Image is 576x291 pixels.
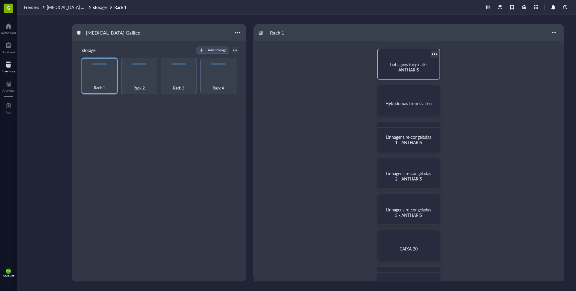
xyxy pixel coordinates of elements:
a: Inventory [2,60,15,73]
div: [MEDICAL_DATA] Galileo [83,28,143,38]
a: Dashboard [1,21,16,35]
span: G [7,4,10,11]
span: Linhagens re-congeladas 1 - ANTHARIS [386,134,432,145]
div: Notebook [1,50,15,54]
span: [MEDICAL_DATA] Galileo [47,4,93,10]
a: Analytics [2,79,14,92]
div: Add [6,111,11,114]
a: Freezers [24,5,46,10]
span: Rack 4 [213,85,224,91]
span: Freezers [24,4,39,10]
div: Rack 1 [267,28,303,38]
div: storage [79,46,115,54]
span: Linhagens re-congeladas 3 - ANTHARIS [386,207,432,218]
a: storageRack 1 [93,5,128,10]
span: Hybridomas from Galileo [385,100,432,106]
div: Inventory [2,69,15,73]
div: Dashboard [1,31,16,35]
div: Add storage [208,47,226,53]
span: Rack 3 [173,85,184,91]
span: Rack 2 [133,85,145,91]
span: CAIXA 20 [400,246,418,252]
span: CG [6,269,10,273]
div: Account [3,274,14,277]
div: Analytics [2,89,14,92]
button: Add storage [196,47,229,54]
span: Linhagens (original) - ANTHARIS [390,61,429,73]
a: Notebook [1,41,15,54]
a: [MEDICAL_DATA] Galileo [47,5,92,10]
span: Linhagens re-congeladas 2 - ANTHARIS [386,170,432,182]
span: Rack 1 [94,84,105,91]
